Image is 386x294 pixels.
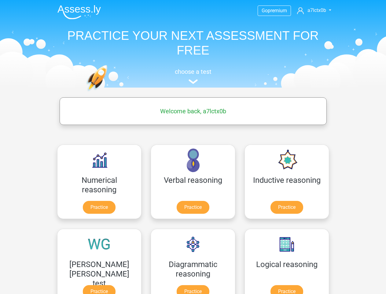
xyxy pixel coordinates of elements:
img: Assessly [57,5,101,19]
a: Gopremium [258,6,291,15]
h5: choose a test [53,68,334,75]
span: a7lctx0b [307,7,326,13]
img: assessment [189,79,198,84]
a: a7lctx0b [295,7,333,14]
a: Practice [83,201,116,214]
a: Practice [270,201,303,214]
a: choose a test [53,68,334,84]
h1: PRACTICE YOUR NEXT ASSESSMENT FOR FREE [53,28,334,58]
span: premium [268,8,287,13]
img: practice [86,65,131,120]
h5: Welcome back, a7lctx0b [63,107,324,115]
a: Practice [177,201,209,214]
span: Go [262,8,268,13]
